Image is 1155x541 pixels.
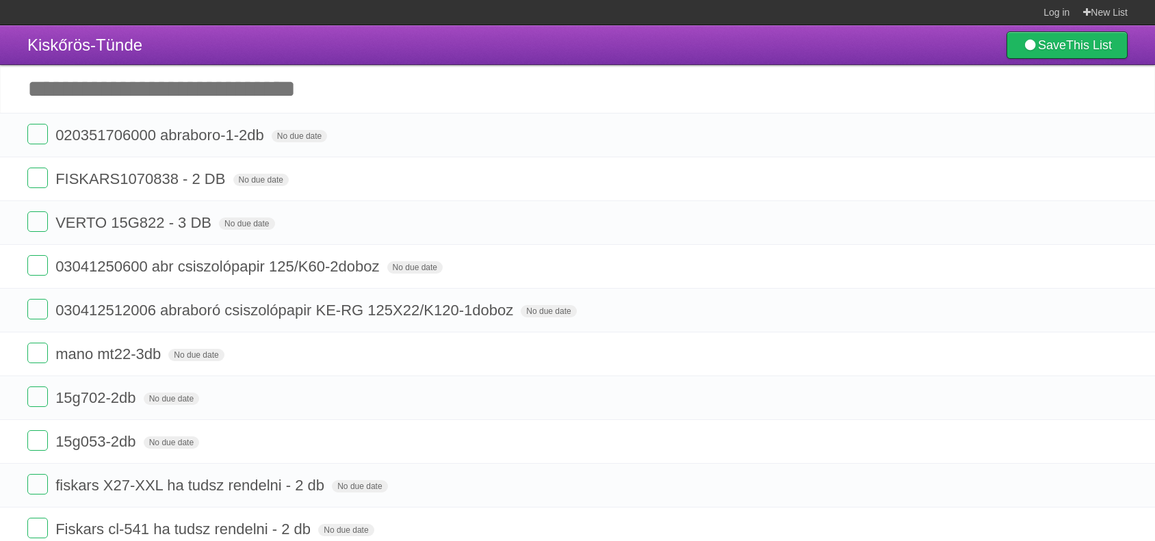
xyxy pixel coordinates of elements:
span: No due date [387,261,443,274]
label: Done [27,386,48,407]
span: 030412512006 abraboró csiszolópapir KE-RG 125X22/K120-1doboz [55,302,517,319]
label: Done [27,124,48,144]
label: Done [27,518,48,538]
label: Done [27,255,48,276]
a: SaveThis List [1007,31,1128,59]
span: No due date [521,305,576,317]
span: No due date [144,393,199,405]
span: VERTO 15G822 - 3 DB [55,214,215,231]
label: Done [27,299,48,319]
span: 03041250600 abr csiszolópapir 125/K60-2doboz [55,258,382,275]
label: Done [27,474,48,494]
label: Done [27,211,48,232]
b: This List [1066,38,1112,52]
span: No due date [144,436,199,449]
label: Done [27,430,48,451]
span: mano mt22-3db [55,345,164,362]
span: Fiskars cl-541 ha tudsz rendelni - 2 db [55,520,314,538]
span: No due date [168,349,224,361]
span: 020351706000 abraboro-1-2db [55,127,268,144]
span: FISKARS1070838 - 2 DB [55,170,229,187]
span: No due date [272,130,327,142]
span: fiskars X27-XXL ha tudsz rendelni - 2 db [55,477,328,494]
span: No due date [332,480,387,492]
span: 15g053-2db [55,433,139,450]
label: Done [27,343,48,363]
span: No due date [233,174,289,186]
span: 15g702-2db [55,389,139,406]
label: Done [27,168,48,188]
span: No due date [318,524,374,536]
span: No due date [219,217,274,230]
span: Kiskőrös-Tünde [27,36,142,54]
